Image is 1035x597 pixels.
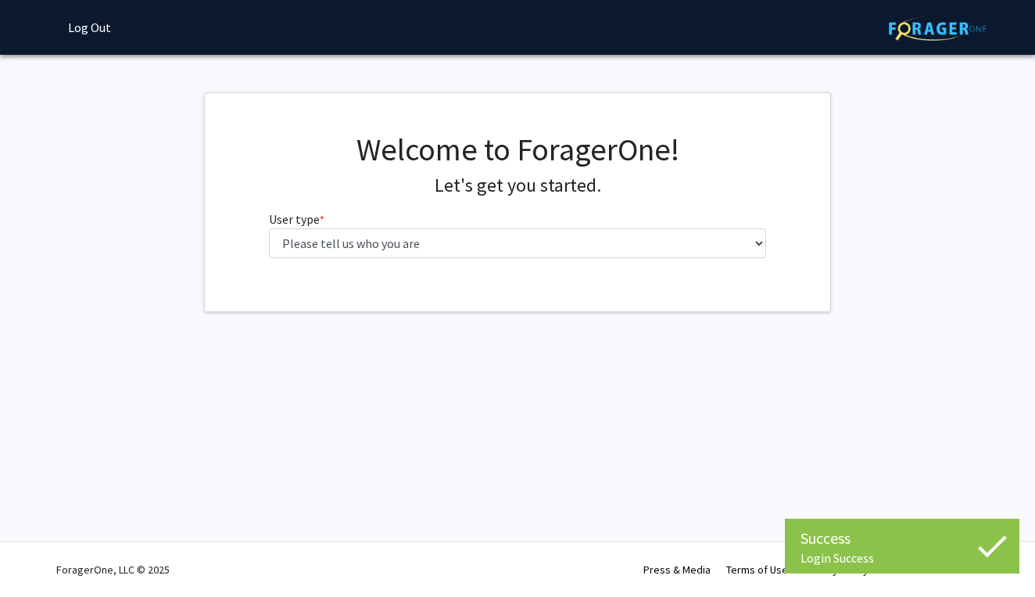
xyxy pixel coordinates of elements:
label: User type [269,210,324,228]
div: Success [800,527,1004,550]
a: Press & Media [643,563,711,577]
a: Terms of Use [726,563,788,577]
div: ForagerOne, LLC © 2025 [56,542,170,597]
h4: Let's get you started. [269,174,767,197]
img: ForagerOne Logo [889,16,987,41]
h1: Welcome to ForagerOne! [269,131,767,168]
div: Login Success [800,550,1004,566]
